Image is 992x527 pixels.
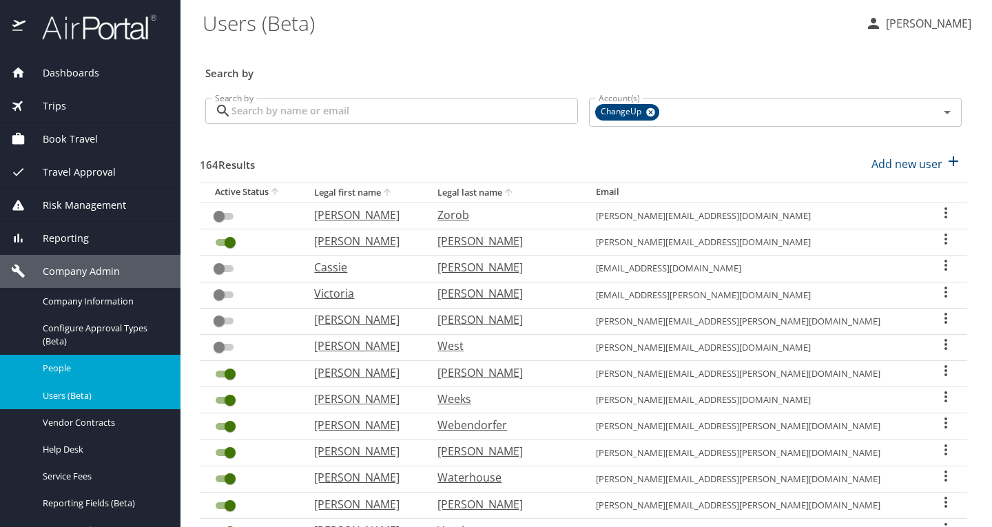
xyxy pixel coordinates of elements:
th: Legal first name [303,183,426,203]
p: Waterhouse [437,469,568,486]
span: Dashboards [25,65,99,81]
p: [PERSON_NAME] [314,364,410,381]
td: [PERSON_NAME][EMAIL_ADDRESS][PERSON_NAME][DOMAIN_NAME] [585,440,925,466]
td: [PERSON_NAME][EMAIL_ADDRESS][DOMAIN_NAME] [585,229,925,256]
img: icon-airportal.png [12,14,27,41]
p: [PERSON_NAME] [314,469,410,486]
h1: Users (Beta) [203,1,854,44]
h3: 164 Results [200,149,255,173]
p: [PERSON_NAME] [314,233,410,249]
span: ChangeUp [595,105,650,119]
p: [PERSON_NAME] [437,311,568,328]
p: [PERSON_NAME] [314,443,410,459]
p: Webendorfer [437,417,568,433]
p: [PERSON_NAME] [437,259,568,276]
td: [PERSON_NAME][EMAIL_ADDRESS][DOMAIN_NAME] [585,203,925,229]
span: Company Admin [25,264,120,279]
td: [PERSON_NAME][EMAIL_ADDRESS][PERSON_NAME][DOMAIN_NAME] [585,361,925,387]
td: [PERSON_NAME][EMAIL_ADDRESS][DOMAIN_NAME] [585,387,925,413]
span: Company Information [43,295,164,308]
button: [PERSON_NAME] [860,11,977,36]
p: Cassie [314,259,410,276]
span: Users (Beta) [43,389,164,402]
p: [PERSON_NAME] [437,233,568,249]
span: Configure Approval Types (Beta) [43,322,164,348]
p: Victoria [314,285,410,302]
td: [PERSON_NAME][EMAIL_ADDRESS][PERSON_NAME][DOMAIN_NAME] [585,493,925,519]
p: [PERSON_NAME] [314,496,410,513]
td: [PERSON_NAME][EMAIL_ADDRESS][PERSON_NAME][DOMAIN_NAME] [585,308,925,334]
span: Help Desk [43,443,164,456]
p: [PERSON_NAME] [437,496,568,513]
p: [PERSON_NAME] [314,311,410,328]
td: [PERSON_NAME][EMAIL_ADDRESS][PERSON_NAME][DOMAIN_NAME] [585,413,925,440]
input: Search by name or email [231,98,578,124]
p: [PERSON_NAME] [314,417,410,433]
span: Reporting [25,231,89,246]
p: Zorob [437,207,568,223]
td: [EMAIL_ADDRESS][PERSON_NAME][DOMAIN_NAME] [585,282,925,308]
h3: Search by [205,57,962,81]
button: Add new user [866,149,967,179]
td: [EMAIL_ADDRESS][DOMAIN_NAME] [585,256,925,282]
td: [PERSON_NAME][EMAIL_ADDRESS][DOMAIN_NAME] [585,334,925,360]
span: Risk Management [25,198,126,213]
p: [PERSON_NAME] [437,443,568,459]
p: [PERSON_NAME] [882,15,971,32]
th: Active Status [200,183,303,203]
p: Add new user [871,156,942,172]
span: People [43,362,164,375]
span: Book Travel [25,132,98,147]
span: Service Fees [43,470,164,483]
span: Travel Approval [25,165,116,180]
button: Open [938,103,957,122]
span: Trips [25,99,66,114]
th: Legal last name [426,183,585,203]
button: sort [269,186,282,199]
th: Email [585,183,925,203]
p: [PERSON_NAME] [437,364,568,381]
div: ChangeUp [595,104,659,121]
p: [PERSON_NAME] [314,207,410,223]
p: West [437,338,568,354]
td: [PERSON_NAME][EMAIL_ADDRESS][PERSON_NAME][DOMAIN_NAME] [585,466,925,492]
button: sort [381,187,395,200]
p: Weeks [437,391,568,407]
img: airportal-logo.png [27,14,156,41]
p: [PERSON_NAME] [437,285,568,302]
span: Reporting Fields (Beta) [43,497,164,510]
span: Vendor Contracts [43,416,164,429]
p: [PERSON_NAME] [314,338,410,354]
button: sort [502,187,516,200]
p: [PERSON_NAME] [314,391,410,407]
